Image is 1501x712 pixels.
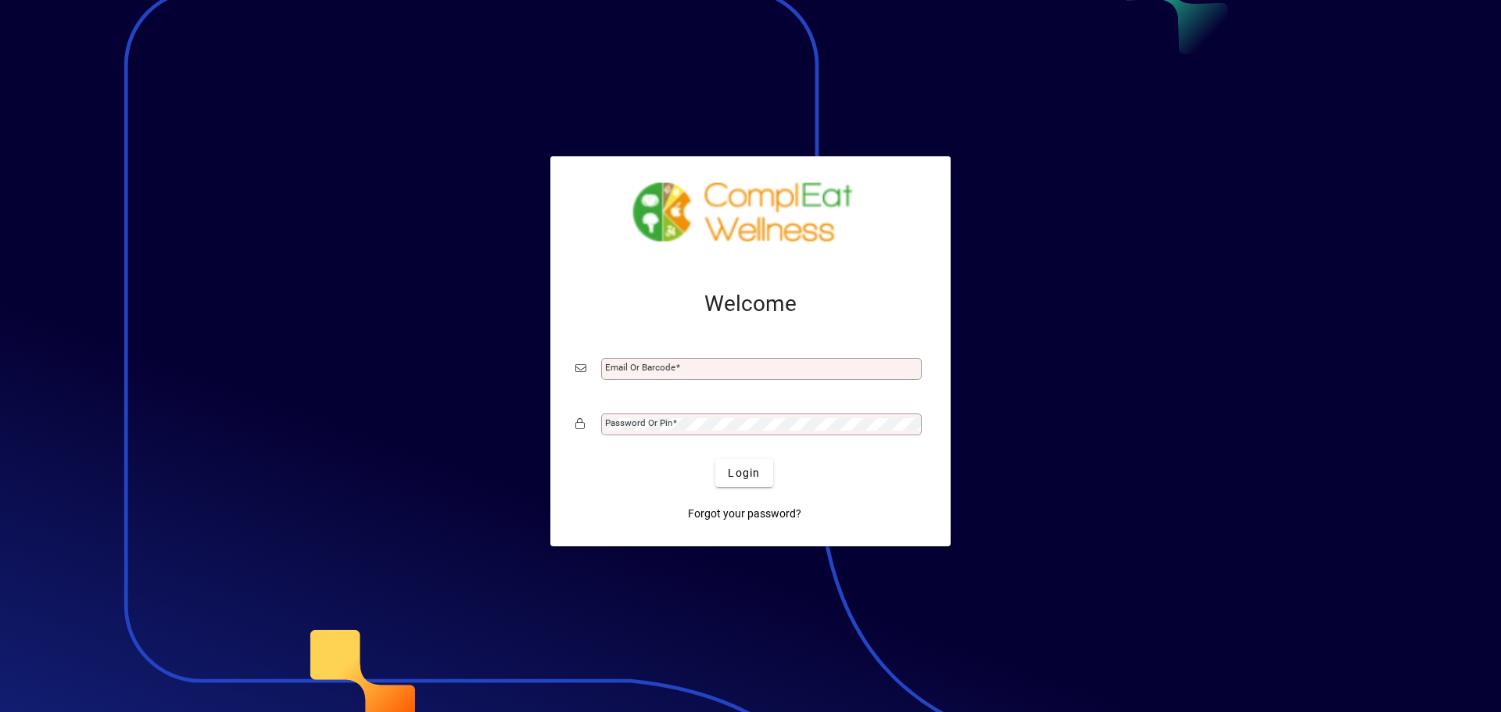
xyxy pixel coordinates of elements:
[728,465,760,481] span: Login
[575,291,926,317] h2: Welcome
[715,459,772,487] button: Login
[688,506,801,522] span: Forgot your password?
[605,417,672,428] mat-label: Password or Pin
[605,362,675,373] mat-label: Email or Barcode
[682,499,808,528] a: Forgot your password?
